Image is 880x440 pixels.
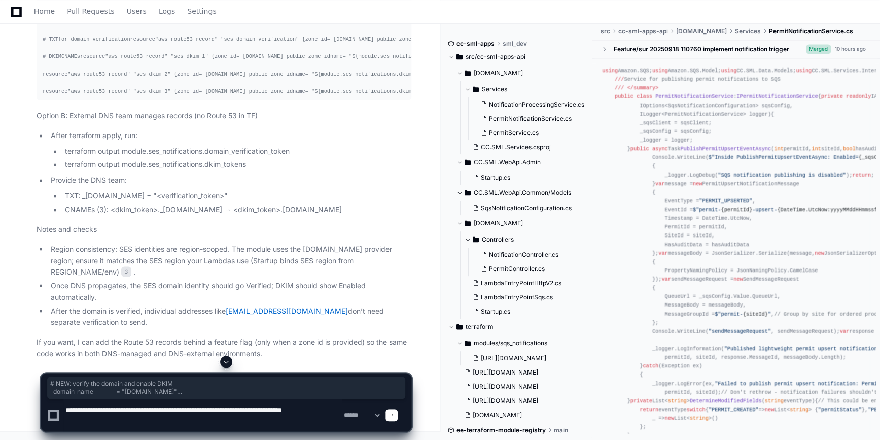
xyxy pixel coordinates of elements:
[311,88,496,94] span: "${module.ses_notifications.dkim_tokens[2]}._[DOMAIN_NAME]"
[602,67,618,74] span: using
[174,71,177,77] span: {
[630,146,649,152] span: public
[327,36,421,42] span: = [DOMAIN_NAME]_public_zone_id
[469,304,584,319] button: Startup.cs
[58,36,130,42] span: for domain verification
[489,129,539,137] span: PermitService.cs
[815,250,824,256] span: new
[62,159,411,171] li: terraform output module.ses_notifications.dkim_tokens
[477,126,584,140] button: PermitService.cs
[448,49,585,65] button: src/cc-sml-apps-api
[600,27,610,36] span: src
[448,319,585,335] button: terraform
[718,172,846,178] span: "SQS notification publishing is disabled"
[43,19,67,25] span: variable
[489,100,584,109] span: NotificationProcessingService.cs
[768,27,853,36] span: PermitNotificationService.cs
[159,8,175,14] span: Logs
[481,143,551,151] span: CC.SML.Services.csproj
[37,110,411,122] p: Option B: External DNS team manages records (no Route 53 in TF)
[133,19,136,25] span: {
[843,146,856,152] span: bool
[466,323,494,331] span: terraform
[637,93,652,99] span: class
[226,306,348,315] a: [EMAIL_ADDRESS][DOMAIN_NAME]
[127,8,147,14] span: Users
[174,88,177,94] span: {
[133,71,171,77] span: "ses_dkim_2"
[199,88,293,94] span: = [DOMAIN_NAME]_public_zone_id
[34,8,55,14] span: Home
[627,85,659,91] span: </summary>
[655,180,664,186] span: var
[661,276,671,282] span: var
[67,8,114,14] span: Pull Requests
[48,305,411,328] li: After the domain is verified, individual addresses like don’t need separate verification to send.
[62,146,411,157] li: terraform output module.ses_notifications.domain_verification_token
[481,204,572,212] span: SqsNotificationConfiguration.cs
[469,351,579,365] button: [URL][DOMAIN_NAME]
[199,71,293,77] span: = [DOMAIN_NAME]_public_zone_id
[465,231,590,248] button: Controllers
[48,280,411,303] li: Once DNS propagates, the SES domain identity should go Verified; DKIM should show Enabled automat...
[50,380,402,396] span: # NEW: verify the domain and enable DKIM domain_name = "[DOMAIN_NAME]" enable_dkim = true
[456,185,590,201] button: CC.SML.WebApi.Common/Models
[481,354,546,362] span: [URL][DOMAIN_NAME]
[465,217,471,229] svg: Directory
[465,156,471,168] svg: Directory
[465,81,590,97] button: Services
[615,93,633,99] span: public
[615,76,781,82] span: Service for publishing permit notifications to SQS
[733,276,743,282] span: new
[734,27,760,36] span: Services
[812,146,821,152] span: int
[613,45,789,53] div: Feature/sur 20250918 110760 implement notification trigger
[456,40,495,48] span: cc-sml-apps
[456,65,590,81] button: [DOMAIN_NAME]
[774,146,783,152] span: int
[796,67,812,74] span: using
[846,93,871,99] span: readonly
[489,265,545,273] span: PermitController.cs
[652,67,668,74] span: using
[821,93,843,99] span: private
[482,85,507,93] span: Services
[474,158,541,166] span: CC.SML.WebApi.Admin
[477,112,584,126] button: PermitNotificationService.cs
[680,146,771,152] span: PublishPermitUpsertEventAsync
[658,250,667,256] span: var
[187,8,216,14] span: Settings
[61,53,80,59] span: CNAMEs
[149,19,174,25] span: = string
[721,67,736,74] span: using
[105,53,167,59] span: "aws_route53_record"
[208,19,212,25] span: =
[37,223,411,235] p: Notes and checks
[62,190,411,202] li: TXT: _[DOMAIN_NAME] = "<verification_token>"
[171,53,208,59] span: "ses_dkim_1"
[489,251,558,259] span: NotificationController.cs
[743,311,768,317] span: {siteId}
[311,71,496,77] span: "${module.ses_notifications.dkim_tokens[1]}._[DOMAIN_NAME]"
[67,88,130,94] span: "aws_route53_record"
[212,53,215,59] span: {
[456,51,463,63] svg: Directory
[477,262,584,276] button: PermitController.cs
[305,88,308,94] span: =
[693,180,702,186] span: new
[481,279,561,287] span: LambdaEntryPointHttpV2.cs
[465,187,471,199] svg: Directory
[302,36,305,42] span: {
[477,97,584,112] button: NotificationProcessingService.cs
[482,235,514,244] span: Controllers
[62,204,411,216] li: CNAMEs (3): <dkim_token>._[DOMAIN_NAME] → <dkim_token>.[DOMAIN_NAME]
[155,36,218,42] span: "aws_route53_record"
[215,19,346,25] span: "Route53 hosted zone ID for [DOMAIN_NAME]"
[503,40,527,48] span: sml_dev
[852,172,871,178] span: return
[721,207,752,213] span: {permitId}
[469,201,584,215] button: SqsNotificationConfiguration.cs
[48,243,411,278] li: Region consistency: SES identities are region-scoped. The module uses the [DOMAIN_NAME] provider ...
[67,71,130,77] span: "aws_route53_record"
[349,53,533,59] span: "${module.ses_notifications.dkim_tokens[0]}._[DOMAIN_NAME]"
